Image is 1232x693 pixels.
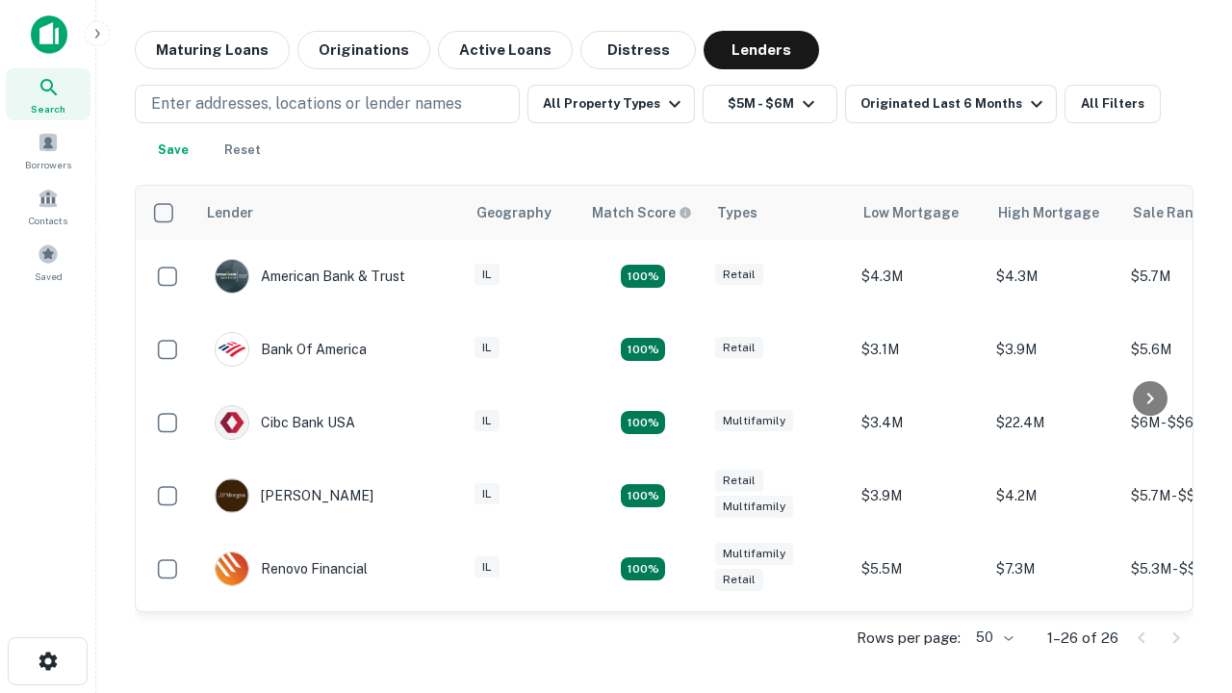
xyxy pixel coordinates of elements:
td: $4.3M [852,240,987,313]
div: [PERSON_NAME] [215,478,373,513]
div: Lender [207,201,253,224]
button: Enter addresses, locations or lender names [135,85,520,123]
img: capitalize-icon.png [31,15,67,54]
a: Saved [6,236,90,288]
a: Search [6,68,90,120]
div: Matching Properties: 4, hasApolloMatch: undefined [621,411,665,434]
a: Borrowers [6,124,90,176]
div: Matching Properties: 7, hasApolloMatch: undefined [621,265,665,288]
div: American Bank & Trust [215,259,405,294]
div: IL [475,264,500,286]
img: picture [216,479,248,512]
td: $4.3M [987,240,1121,313]
button: $5M - $6M [703,85,837,123]
td: $7.3M [987,532,1121,605]
div: Retail [715,569,763,591]
button: Active Loans [438,31,573,69]
div: Low Mortgage [863,201,959,224]
div: Originated Last 6 Months [860,92,1048,115]
div: Geography [476,201,552,224]
th: Lender [195,186,465,240]
button: Maturing Loans [135,31,290,69]
div: Cibc Bank USA [215,405,355,440]
button: All Filters [1065,85,1161,123]
div: Matching Properties: 4, hasApolloMatch: undefined [621,557,665,580]
div: Bank Of America [215,332,367,367]
div: IL [475,483,500,505]
img: picture [216,260,248,293]
p: 1–26 of 26 [1047,627,1118,650]
h6: Match Score [592,202,688,223]
div: Matching Properties: 4, hasApolloMatch: undefined [621,484,665,507]
button: Save your search to get updates of matches that match your search criteria. [142,131,204,169]
p: Enter addresses, locations or lender names [151,92,462,115]
iframe: Chat Widget [1136,477,1232,570]
button: Distress [580,31,696,69]
div: Renovo Financial [215,552,368,586]
div: Retail [715,470,763,492]
div: Capitalize uses an advanced AI algorithm to match your search with the best lender. The match sco... [592,202,692,223]
div: Types [717,201,757,224]
span: Contacts [29,213,67,228]
div: IL [475,337,500,359]
th: Geography [465,186,580,240]
span: Saved [35,269,63,284]
td: $2.2M [852,605,987,679]
div: 50 [968,624,1016,652]
td: $3.1M [987,605,1121,679]
div: High Mortgage [998,201,1099,224]
img: picture [216,406,248,439]
td: $5.5M [852,532,987,605]
button: Originated Last 6 Months [845,85,1057,123]
div: Retail [715,264,763,286]
span: Search [31,101,65,116]
div: Multifamily [715,410,793,432]
a: Contacts [6,180,90,232]
img: picture [216,333,248,366]
p: Rows per page: [857,627,961,650]
td: $4.2M [987,459,1121,532]
div: IL [475,556,500,578]
span: Borrowers [25,157,71,172]
td: $3.9M [852,459,987,532]
th: Low Mortgage [852,186,987,240]
button: Originations [297,31,430,69]
th: Capitalize uses an advanced AI algorithm to match your search with the best lender. The match sco... [580,186,706,240]
img: picture [216,552,248,585]
td: $3.4M [852,386,987,459]
button: All Property Types [527,85,695,123]
td: $3.9M [987,313,1121,386]
button: Reset [212,131,273,169]
div: Retail [715,337,763,359]
div: Matching Properties: 4, hasApolloMatch: undefined [621,338,665,361]
td: $22.4M [987,386,1121,459]
div: Multifamily [715,543,793,565]
th: High Mortgage [987,186,1121,240]
button: Lenders [704,31,819,69]
div: IL [475,410,500,432]
div: Multifamily [715,496,793,518]
td: $3.1M [852,313,987,386]
th: Types [706,186,852,240]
